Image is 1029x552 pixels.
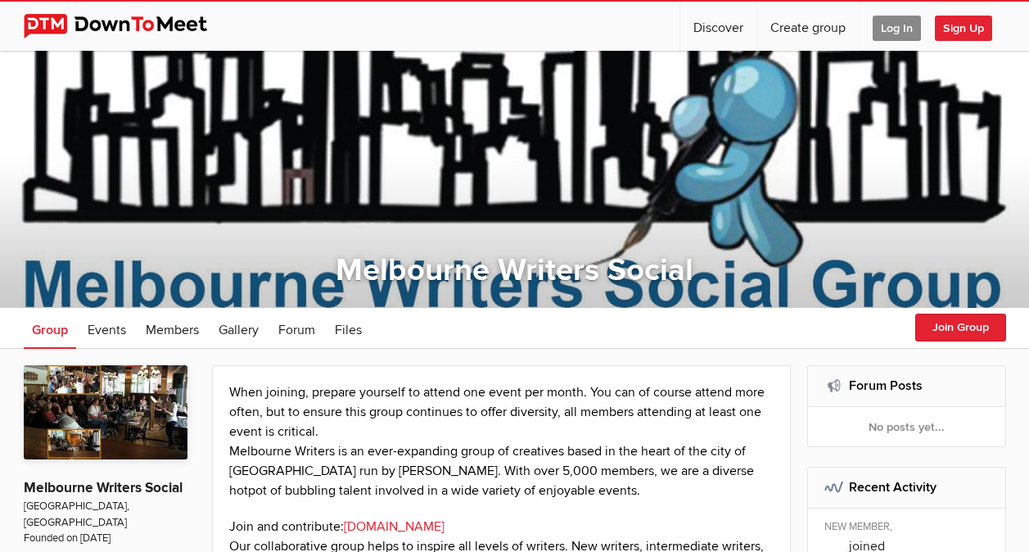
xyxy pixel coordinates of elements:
[270,308,323,349] a: Forum
[24,308,76,349] a: Group
[935,16,992,41] span: Sign Up
[935,2,1005,51] a: Sign Up
[824,520,994,536] div: NEW MEMBER,
[210,308,267,349] a: Gallery
[278,322,315,338] span: Forum
[344,518,445,535] a: [DOMAIN_NAME]
[24,531,187,546] span: Founded on [DATE]
[88,322,126,338] span: Events
[335,322,362,338] span: Files
[32,322,68,338] span: Group
[757,2,859,51] a: Create group
[24,14,232,38] img: DownToMeet
[860,2,934,51] a: Log In
[808,407,1005,446] div: No posts yet...
[327,308,370,349] a: Files
[79,308,134,349] a: Events
[229,382,774,500] p: When joining, prepare yourself to attend one event per month. You can of course attend more often...
[824,468,989,507] h2: Recent Activity
[24,365,187,459] img: Melbourne Writers Social
[138,308,207,349] a: Members
[24,499,187,531] span: [GEOGRAPHIC_DATA], [GEOGRAPHIC_DATA]
[849,378,923,394] a: Forum Posts
[915,314,1006,342] button: Join Group
[680,2,756,51] a: Discover
[146,322,199,338] span: Members
[873,16,921,41] span: Log In
[219,322,259,338] span: Gallery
